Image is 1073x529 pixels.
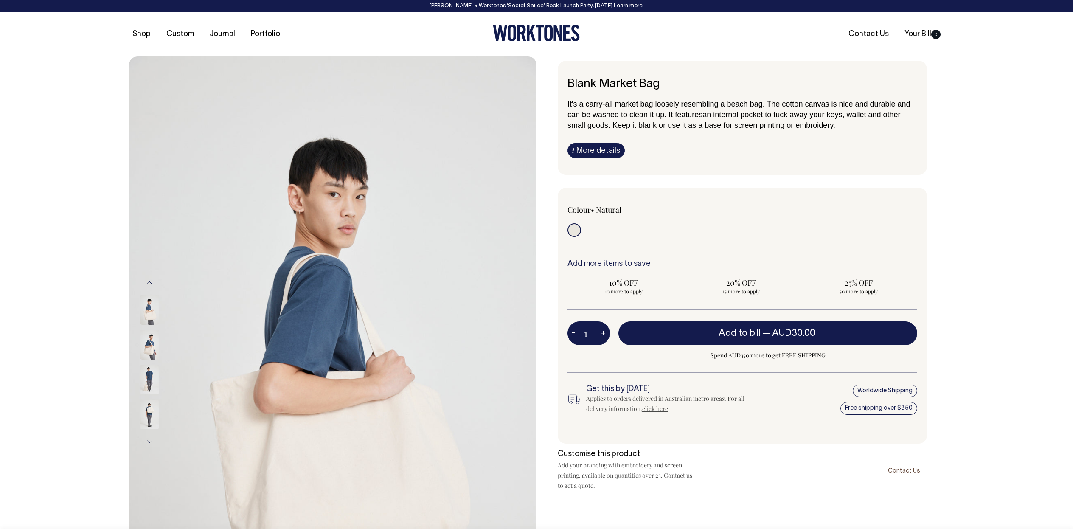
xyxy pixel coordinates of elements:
div: Applies to orders delivered in Australian metro areas. For all delivery information, . [586,394,758,414]
button: Previous [143,273,156,293]
img: natural [140,400,159,429]
span: 50 more to apply [806,288,910,295]
h1: Blank Market Bag [567,78,917,91]
a: Learn more [614,3,643,8]
button: Next [143,432,156,451]
img: natural [140,295,159,325]
span: — [762,329,817,338]
span: 25% OFF [806,278,910,288]
h6: Get this by [DATE] [586,385,758,394]
button: - [567,325,579,342]
h6: Customise this product [558,450,694,459]
span: 20% OFF [689,278,793,288]
img: natural [140,330,159,360]
span: It's a carry-all market bag loosely resembling a beach bag. The cotton canvas is nice and durable... [567,100,910,119]
span: 0 [931,30,941,39]
label: Natural [596,205,621,215]
span: i [572,146,574,155]
input: 25% OFF 50 more to apply [802,275,915,297]
a: iMore details [567,143,625,158]
input: 10% OFF 10 more to apply [567,275,680,297]
span: 10 more to apply [572,288,676,295]
button: + [597,325,610,342]
span: an internal pocket to tuck away your keys, wallet and other small goods. Keep it blank or use it ... [567,110,900,129]
span: • [591,205,594,215]
span: Add to bill [719,329,760,338]
h6: Add more items to save [567,260,917,268]
div: [PERSON_NAME] × Worktones ‘Secret Sauce’ Book Launch Party, [DATE]. . [8,3,1065,9]
div: Colour [567,205,708,215]
img: natural [140,365,159,394]
a: Custom [163,27,197,41]
span: t features [671,110,702,119]
a: Contact Us [881,460,927,480]
a: click here [642,405,668,413]
p: Add your branding with embroidery and screen printing, available on quantities over 25. Contact u... [558,460,694,491]
span: Spend AUD350 more to get FREE SHIPPING [618,350,917,360]
span: 10% OFF [572,278,676,288]
a: Contact Us [845,27,892,41]
a: Journal [206,27,239,41]
span: AUD30.00 [772,329,815,338]
span: 25 more to apply [689,288,793,295]
a: Your Bill0 [901,27,944,41]
button: Add to bill —AUD30.00 [618,321,917,345]
a: Shop [129,27,154,41]
input: 20% OFF 25 more to apply [685,275,798,297]
a: Portfolio [247,27,284,41]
